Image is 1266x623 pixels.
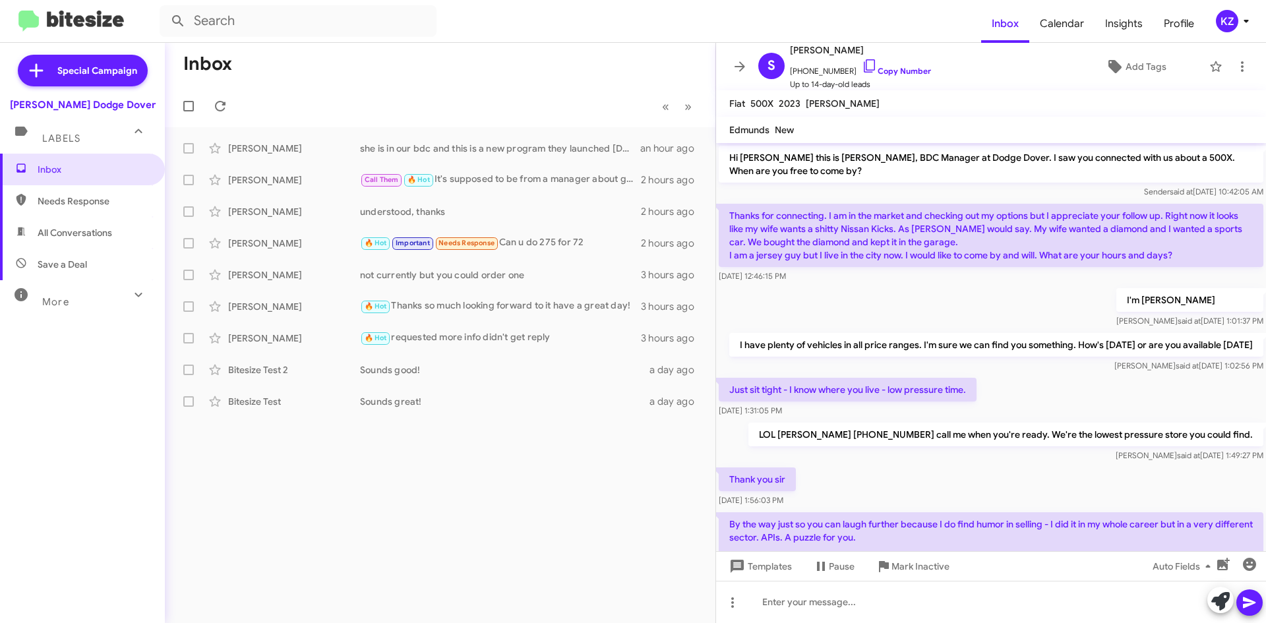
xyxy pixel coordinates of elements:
[716,554,802,578] button: Templates
[865,554,960,578] button: Mark Inactive
[360,363,649,376] div: Sounds good!
[654,93,677,120] button: Previous
[768,55,775,76] span: S
[719,467,796,491] p: Thank you sir
[719,405,782,415] span: [DATE] 1:31:05 PM
[38,194,150,208] span: Needs Response
[891,554,950,578] span: Mark Inactive
[10,98,156,111] div: [PERSON_NAME] Dodge Dover
[396,239,430,247] span: Important
[748,423,1263,446] p: LOL [PERSON_NAME] [PHONE_NUMBER] call me when you're ready. We're the lowest pressure store you c...
[407,175,430,184] span: 🔥 Hot
[42,133,80,144] span: Labels
[360,330,641,345] div: requested more info didn't get reply
[1170,187,1193,196] span: said at
[1029,5,1095,43] a: Calendar
[42,296,69,308] span: More
[802,554,865,578] button: Pause
[1178,316,1201,326] span: said at
[684,98,692,115] span: »
[1095,5,1153,43] a: Insights
[1216,10,1238,32] div: KZ
[981,5,1029,43] a: Inbox
[1126,55,1166,78] span: Add Tags
[641,237,705,250] div: 2 hours ago
[729,98,745,109] span: Fiat
[790,42,931,58] span: [PERSON_NAME]
[1068,55,1203,78] button: Add Tags
[1116,288,1263,312] p: I'm [PERSON_NAME]
[228,173,360,187] div: [PERSON_NAME]
[729,333,1263,357] p: I have plenty of vehicles in all price ranges. I'm sure we can find you something. How's [DATE] o...
[160,5,437,37] input: Search
[655,93,700,120] nav: Page navigation example
[641,332,705,345] div: 3 hours ago
[228,237,360,250] div: [PERSON_NAME]
[228,300,360,313] div: [PERSON_NAME]
[360,268,641,282] div: not currently but you could order one
[1114,361,1263,371] span: [PERSON_NAME] [DATE] 1:02:56 PM
[228,205,360,218] div: [PERSON_NAME]
[662,98,669,115] span: «
[641,300,705,313] div: 3 hours ago
[360,142,640,155] div: she is in our bdc and this is a new program they launched [DATE]. But what is Tiger ink
[38,258,87,271] span: Save a Deal
[719,378,977,401] p: Just sit tight - I know where you live - low pressure time.
[640,142,705,155] div: an hour ago
[790,58,931,78] span: [PHONE_NUMBER]
[775,124,794,136] span: New
[57,64,137,77] span: Special Campaign
[360,299,641,314] div: Thanks so much looking forward to it have a great day!
[1205,10,1251,32] button: KZ
[365,239,387,247] span: 🔥 Hot
[641,205,705,218] div: 2 hours ago
[649,395,705,408] div: a day ago
[360,395,649,408] div: Sounds great!
[719,271,786,281] span: [DATE] 12:46:15 PM
[1116,450,1263,460] span: [PERSON_NAME] [DATE] 1:49:27 PM
[790,78,931,91] span: Up to 14-day-old leads
[228,268,360,282] div: [PERSON_NAME]
[365,302,387,311] span: 🔥 Hot
[228,363,360,376] div: Bitesize Test 2
[1142,554,1226,578] button: Auto Fields
[641,173,705,187] div: 2 hours ago
[677,93,700,120] button: Next
[727,554,792,578] span: Templates
[18,55,148,86] a: Special Campaign
[729,124,769,136] span: Edmunds
[1116,316,1263,326] span: [PERSON_NAME] [DATE] 1:01:37 PM
[719,146,1263,183] p: Hi [PERSON_NAME] this is [PERSON_NAME], BDC Manager at Dodge Dover. I saw you connected with us a...
[862,66,931,76] a: Copy Number
[1144,187,1263,196] span: Sender [DATE] 10:42:05 AM
[719,495,783,505] span: [DATE] 1:56:03 PM
[360,235,641,251] div: Can u do 275 for 72
[779,98,800,109] span: 2023
[719,512,1263,589] p: By the way just so you can laugh further because I do find humor in selling - I did it in my whol...
[228,395,360,408] div: Bitesize Test
[829,554,855,578] span: Pause
[38,226,112,239] span: All Conversations
[1153,554,1216,578] span: Auto Fields
[38,163,150,176] span: Inbox
[1176,361,1199,371] span: said at
[360,205,641,218] div: understood, thanks
[228,332,360,345] div: [PERSON_NAME]
[806,98,880,109] span: [PERSON_NAME]
[750,98,773,109] span: 500X
[365,175,399,184] span: Call Them
[719,204,1263,267] p: Thanks for connecting. I am in the market and checking out my options but I appreciate your follo...
[649,363,705,376] div: a day ago
[1153,5,1205,43] a: Profile
[365,334,387,342] span: 🔥 Hot
[438,239,495,247] span: Needs Response
[228,142,360,155] div: [PERSON_NAME]
[641,268,705,282] div: 3 hours ago
[183,53,232,74] h1: Inbox
[360,172,641,187] div: It's supposed to be from a manager about getting my car fixed
[1177,450,1200,460] span: said at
